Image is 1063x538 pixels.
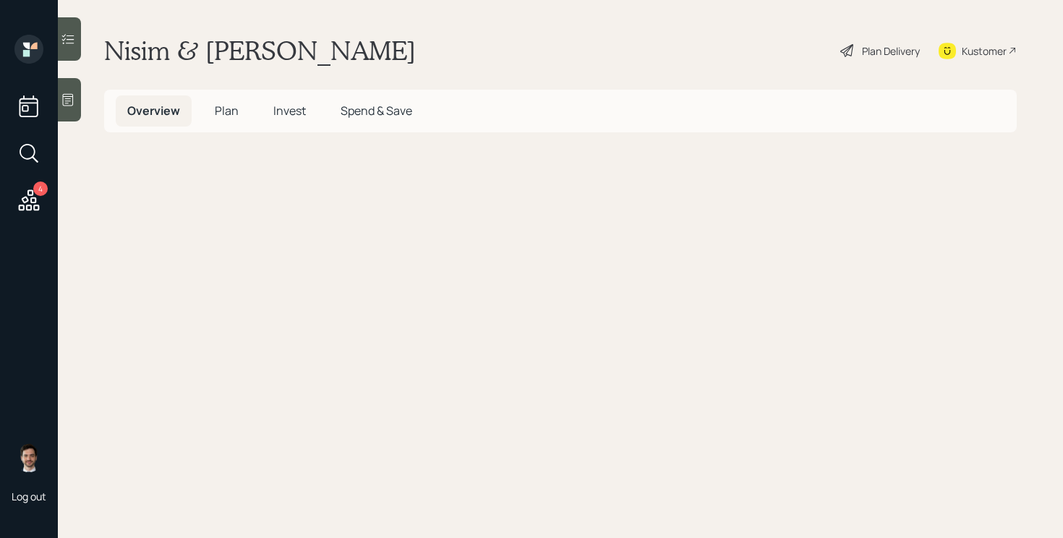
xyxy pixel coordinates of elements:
[14,443,43,472] img: jonah-coleman-headshot.png
[962,43,1007,59] div: Kustomer
[273,103,306,119] span: Invest
[127,103,180,119] span: Overview
[104,35,416,67] h1: Nisim & [PERSON_NAME]
[341,103,412,119] span: Spend & Save
[862,43,920,59] div: Plan Delivery
[12,490,46,503] div: Log out
[33,182,48,196] div: 4
[215,103,239,119] span: Plan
